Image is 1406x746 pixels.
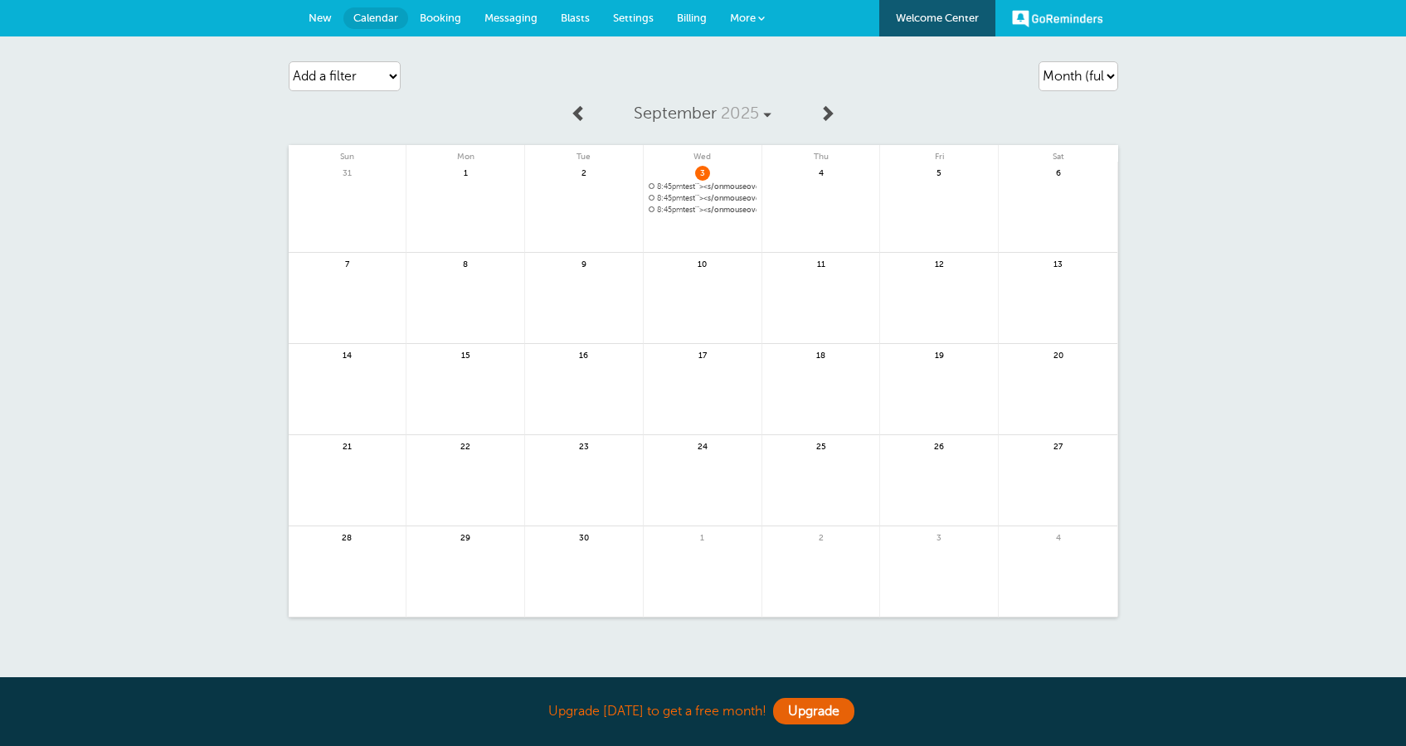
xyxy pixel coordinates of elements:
[613,12,654,24] span: Settings
[1051,439,1066,452] span: 27
[649,194,757,203] span: test&#039;&quot;&gt;&lt;s/onmouseover=alert(cookie)&gt;
[458,257,473,269] span: 8
[577,439,591,452] span: 23
[649,182,757,191] span: test&#039;&quot;&gt;&lt;s/onmouseover=alert(cookie)&gt;
[339,257,354,269] span: 7
[339,166,354,178] span: 31
[577,257,591,269] span: 9
[525,145,643,162] span: Tue
[289,145,406,162] span: Sun
[695,439,710,452] span: 24
[634,104,717,123] span: September
[309,12,332,24] span: New
[561,12,590,24] span: Blasts
[339,530,354,543] span: 28
[657,182,683,191] span: 8:45pm
[1051,530,1066,543] span: 4
[596,95,810,132] a: September 2025
[353,12,398,24] span: Calendar
[814,257,829,269] span: 11
[343,7,408,29] a: Calendar
[695,348,710,361] span: 17
[932,439,946,452] span: 26
[657,194,683,202] span: 8:45pm
[649,194,757,203] a: 8:45pmtest'"><s/onmouseover=alert(cookie)>
[677,12,707,24] span: Billing
[1051,166,1066,178] span: 6
[458,439,473,452] span: 22
[721,104,759,123] span: 2025
[762,145,880,162] span: Thu
[773,698,854,724] a: Upgrade
[289,694,1118,729] div: Upgrade [DATE] to get a free month!
[932,166,946,178] span: 5
[458,530,473,543] span: 29
[932,348,946,361] span: 19
[814,530,829,543] span: 2
[649,206,757,215] span: test&#039;&quot;&gt;&lt;s/onmouseover=alert(cookie)&gt;
[649,206,757,215] a: 8:45pmtest'"><s/onmouseover=alert(cookie)>
[814,439,829,452] span: 25
[577,166,591,178] span: 2
[644,145,761,162] span: Wed
[339,348,354,361] span: 14
[406,145,524,162] span: Mon
[999,145,1117,162] span: Sat
[932,530,946,543] span: 3
[657,206,683,214] span: 8:45pm
[1051,257,1066,269] span: 13
[484,12,538,24] span: Messaging
[695,166,710,178] span: 3
[577,530,591,543] span: 30
[1340,680,1389,729] iframe: Resource center
[695,257,710,269] span: 10
[458,348,473,361] span: 15
[1051,348,1066,361] span: 20
[932,257,946,269] span: 12
[695,530,710,543] span: 1
[814,166,829,178] span: 4
[730,12,756,24] span: More
[577,348,591,361] span: 16
[339,439,354,452] span: 21
[458,166,473,178] span: 1
[880,145,998,162] span: Fri
[420,12,461,24] span: Booking
[649,182,757,191] a: 8:45pmtest'"><s/onmouseover=alert(cookie)>
[814,348,829,361] span: 18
